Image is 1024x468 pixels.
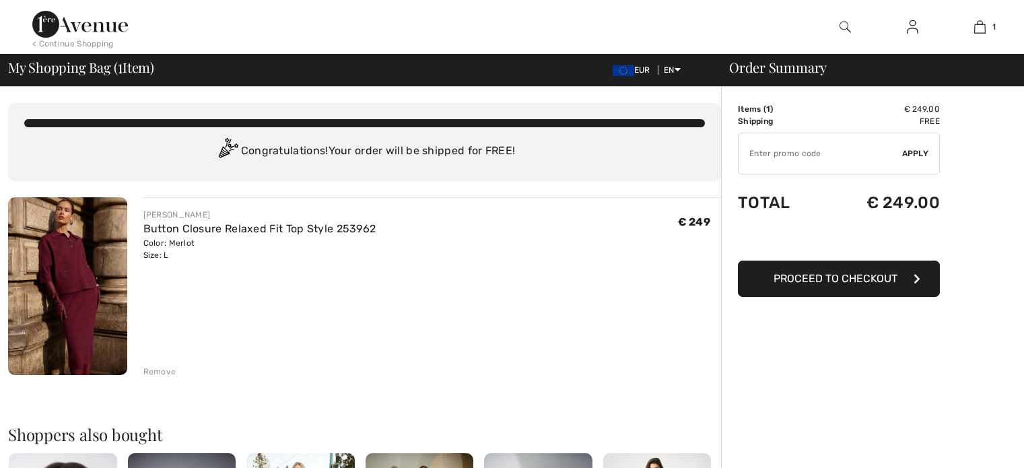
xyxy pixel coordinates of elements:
[214,138,241,165] img: Congratulation2.svg
[974,19,986,35] img: My Bag
[738,180,821,226] td: Total
[143,222,376,235] a: Button Closure Relaxed Fit Top Style 253962
[907,19,918,35] img: My Info
[766,104,770,114] span: 1
[613,65,634,76] img: Euro
[8,426,721,442] h2: Shoppers also bought
[32,38,114,50] div: < Continue Shopping
[738,261,940,297] button: Proceed to Checkout
[821,115,940,127] td: Free
[664,65,681,75] span: EN
[143,237,376,261] div: Color: Merlot Size: L
[738,103,821,115] td: Items ( )
[678,215,711,228] span: € 249
[992,21,996,33] span: 1
[24,138,705,165] div: Congratulations! Your order will be shipped for FREE!
[902,147,929,160] span: Apply
[613,65,656,75] span: EUR
[738,115,821,127] td: Shipping
[821,180,940,226] td: € 249.00
[738,226,940,256] iframe: PayPal
[739,133,902,174] input: Promo code
[840,19,851,35] img: search the website
[143,366,176,378] div: Remove
[8,197,127,375] img: Button Closure Relaxed Fit Top Style 253962
[143,209,376,221] div: [PERSON_NAME]
[896,19,929,36] a: Sign In
[8,61,154,74] span: My Shopping Bag ( Item)
[713,61,1016,74] div: Order Summary
[32,11,128,38] img: 1ère Avenue
[118,57,123,75] span: 1
[947,19,1013,35] a: 1
[821,103,940,115] td: € 249.00
[774,272,897,285] span: Proceed to Checkout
